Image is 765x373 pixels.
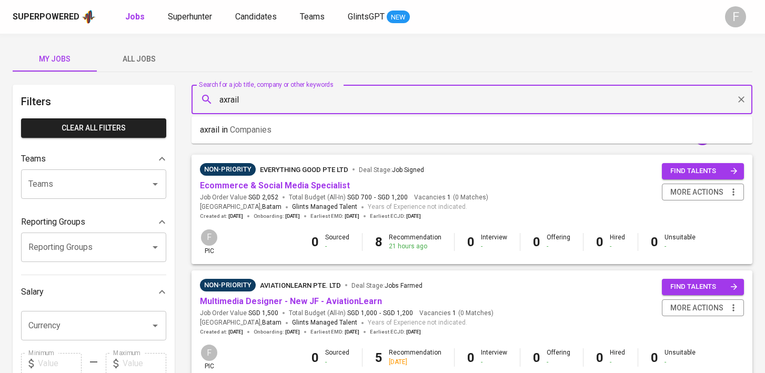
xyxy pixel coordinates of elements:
[200,296,382,306] a: Multimedia Designer - New JF - AviationLearn
[260,281,341,289] span: Aviationlearn Pte. Ltd
[351,282,422,289] span: Deal Stage :
[300,11,327,24] a: Teams
[311,350,319,365] b: 0
[19,53,90,66] span: My Jobs
[200,228,218,247] div: F
[200,164,256,175] span: Non-Priority
[200,318,281,328] span: [GEOGRAPHIC_DATA] ,
[392,166,424,174] span: Job Signed
[200,213,243,220] span: Created at :
[670,301,723,315] span: more actions
[168,12,212,22] span: Superhunter
[148,240,163,255] button: Open
[662,163,744,179] button: find talents
[260,166,348,174] span: Everything good Pte Ltd
[248,309,278,318] span: SGD 1,500
[662,299,744,317] button: more actions
[414,193,488,202] span: Vacancies ( 0 Matches )
[610,348,625,366] div: Hired
[419,309,494,318] span: Vacancies ( 0 Matches )
[665,358,696,367] div: -
[375,235,382,249] b: 8
[200,228,218,256] div: pic
[262,318,281,328] span: Batam
[446,193,451,202] span: 1
[345,213,359,220] span: [DATE]
[385,282,422,289] span: Jobs Farmed
[168,11,214,24] a: Superhunter
[200,163,256,176] div: Sufficient Talents in Pipeline
[310,213,359,220] span: Earliest EMD :
[21,93,166,110] h6: Filters
[148,177,163,191] button: Open
[148,318,163,333] button: Open
[375,350,382,365] b: 5
[82,9,96,25] img: app logo
[285,213,300,220] span: [DATE]
[596,350,603,365] b: 0
[200,344,218,371] div: pic
[368,202,467,213] span: Years of Experience not indicated.
[725,6,746,27] div: F
[347,193,372,202] span: SGD 700
[387,12,410,23] span: NEW
[389,242,441,251] div: 21 hours ago
[610,233,625,251] div: Hired
[670,281,738,293] span: find talents
[29,122,158,135] span: Clear All filters
[670,186,723,199] span: more actions
[228,328,243,336] span: [DATE]
[200,193,278,202] span: Job Order Value
[481,358,507,367] div: -
[311,235,319,249] b: 0
[230,125,271,135] span: Companies
[325,242,349,251] div: -
[389,358,441,367] div: [DATE]
[21,153,46,165] p: Teams
[374,193,376,202] span: -
[378,193,408,202] span: SGD 1,200
[481,348,507,366] div: Interview
[467,235,475,249] b: 0
[662,279,744,295] button: find talents
[665,233,696,251] div: Unsuitable
[481,233,507,251] div: Interview
[13,9,96,25] a: Superpoweredapp logo
[200,328,243,336] span: Created at :
[547,348,570,366] div: Offering
[13,11,79,23] div: Superpowered
[200,124,271,136] p: axrail in
[610,358,625,367] div: -
[200,180,350,190] a: Ecommerce & Social Media Specialist
[451,309,456,318] span: 1
[325,233,349,251] div: Sourced
[21,148,166,169] div: Teams
[379,309,381,318] span: -
[596,235,603,249] b: 0
[103,53,175,66] span: All Jobs
[289,193,408,202] span: Total Budget (All-In)
[481,242,507,251] div: -
[368,318,467,328] span: Years of Experience not indicated.
[651,350,658,365] b: 0
[533,235,540,249] b: 0
[325,348,349,366] div: Sourced
[21,286,44,298] p: Salary
[533,350,540,365] b: 0
[389,348,441,366] div: Recommendation
[370,213,421,220] span: Earliest ECJD :
[228,213,243,220] span: [DATE]
[348,11,410,24] a: GlintsGPT NEW
[21,118,166,138] button: Clear All filters
[406,328,421,336] span: [DATE]
[389,233,441,251] div: Recommendation
[21,216,85,228] p: Reporting Groups
[254,328,300,336] span: Onboarding :
[248,193,278,202] span: SGD 2,052
[665,242,696,251] div: -
[289,309,413,318] span: Total Budget (All-In)
[200,344,218,362] div: F
[651,235,658,249] b: 0
[125,11,147,24] a: Jobs
[467,350,475,365] b: 0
